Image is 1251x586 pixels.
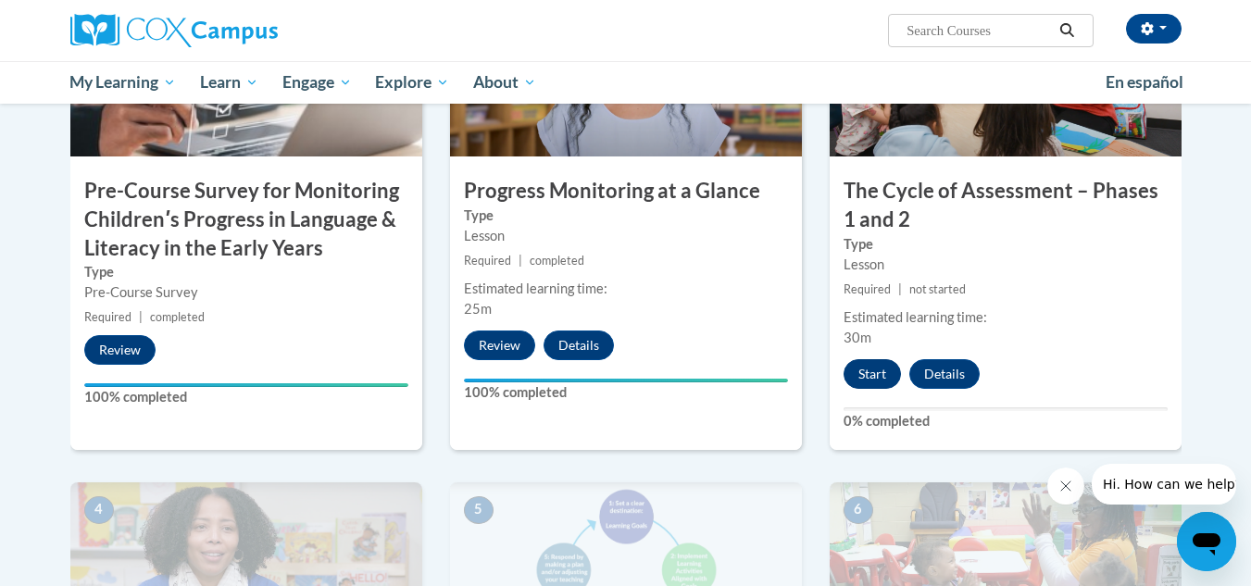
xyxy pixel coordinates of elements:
a: Cox Campus [70,14,422,47]
span: En español [1106,72,1183,92]
button: Start [844,359,901,389]
span: | [898,282,902,296]
span: Required [84,310,131,324]
span: 5 [464,496,494,524]
input: Search Courses [905,19,1053,42]
iframe: Close message [1047,468,1084,505]
span: completed [530,254,584,268]
button: Account Settings [1126,14,1182,44]
label: Type [464,206,788,226]
span: | [519,254,522,268]
div: Your progress [84,383,408,387]
div: Pre-Course Survey [84,282,408,303]
a: Engage [270,61,364,104]
span: My Learning [69,71,176,94]
button: Search [1053,19,1081,42]
span: completed [150,310,205,324]
button: Review [464,330,535,360]
div: Main menu [43,61,1209,104]
div: Estimated learning time: [464,279,788,299]
iframe: Button to launch messaging window [1177,512,1236,571]
img: Cox Campus [70,14,278,47]
a: Learn [188,61,270,104]
a: About [461,61,548,104]
span: Learn [200,71,258,94]
iframe: Message from company [1092,464,1236,505]
a: Explore [363,61,461,104]
span: not started [909,282,966,296]
button: Review [84,335,156,365]
div: Lesson [464,226,788,246]
span: Engage [282,71,352,94]
span: Required [464,254,511,268]
div: Estimated learning time: [844,307,1168,328]
h3: Pre-Course Survey for Monitoring Childrenʹs Progress in Language & Literacy in the Early Years [70,177,422,262]
a: My Learning [58,61,189,104]
h3: The Cycle of Assessment – Phases 1 and 2 [830,177,1182,234]
button: Details [544,330,614,360]
span: 6 [844,496,873,524]
span: Explore [375,71,449,94]
label: 100% completed [84,387,408,407]
button: Details [909,359,980,389]
label: 100% completed [464,382,788,403]
div: Lesson [844,255,1168,275]
label: Type [844,234,1168,255]
span: Hi. How can we help? [11,13,150,28]
h3: Progress Monitoring at a Glance [450,177,802,206]
span: 4 [84,496,114,524]
div: Your progress [464,379,788,382]
span: 30m [844,330,871,345]
label: 0% completed [844,411,1168,431]
span: Required [844,282,891,296]
a: En español [1094,63,1195,102]
span: About [473,71,536,94]
label: Type [84,262,408,282]
span: 25m [464,301,492,317]
span: | [139,310,143,324]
